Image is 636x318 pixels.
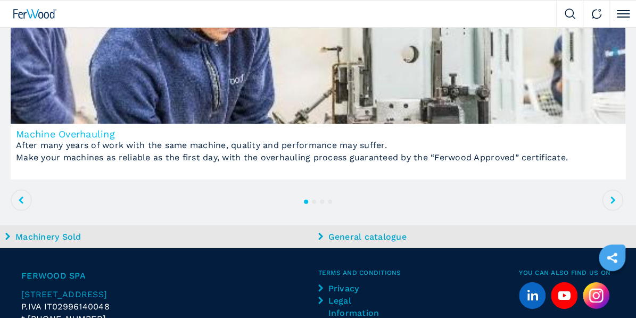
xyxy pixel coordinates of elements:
img: Search [565,9,575,19]
button: 2 [312,200,316,204]
a: linkedin [519,282,546,309]
iframe: Chat [591,270,628,310]
img: Contact us [591,9,602,19]
a: Privacy [318,282,399,295]
span: P.IVA IT02996140048 [21,301,110,312]
span: Ferwood Spa [21,270,318,282]
a: General catalogue [318,231,629,243]
a: sharethis [599,244,625,271]
span: After many years of work with the same machine, quality and performance may suffer. Make your mac... [16,140,568,162]
a: Machinery Sold [5,231,316,243]
button: 4 [328,200,332,204]
span: Terms and Conditions [318,270,519,276]
img: Ferwood [13,9,57,19]
img: image [11,18,625,124]
button: 3 [320,200,324,204]
a: [STREET_ADDRESS] [21,288,318,300]
a: youtube [551,282,577,309]
span: [STREET_ADDRESS] [21,289,107,299]
button: 1 [304,200,308,204]
h5: Machine Overhauling [16,129,620,139]
button: Click to toggle menu [609,1,636,27]
span: You can also find us on [519,270,615,276]
img: Instagram [583,282,609,309]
